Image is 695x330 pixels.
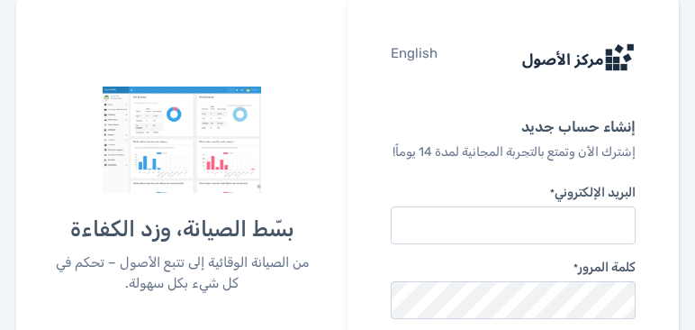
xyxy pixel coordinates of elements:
[50,215,314,243] h5: بسّط الصيانة، وزد الكفاءة
[50,252,314,293] p: من الصيانة الوقائية إلى تتبع الأصول – تحكم في كل شيء بكل سهولة.
[391,184,636,203] label: البريد الإلكتروني
[573,259,636,278] label: كلمة المرور
[520,43,636,72] img: logo-img
[391,43,438,72] a: English
[391,115,636,139] h6: إنشاء حساب جديد
[103,87,262,193] img: مركز الأصول
[391,142,636,162] p: إشترك الأن وتمتع بالتجربة المجانية لمدة 14 يوماً!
